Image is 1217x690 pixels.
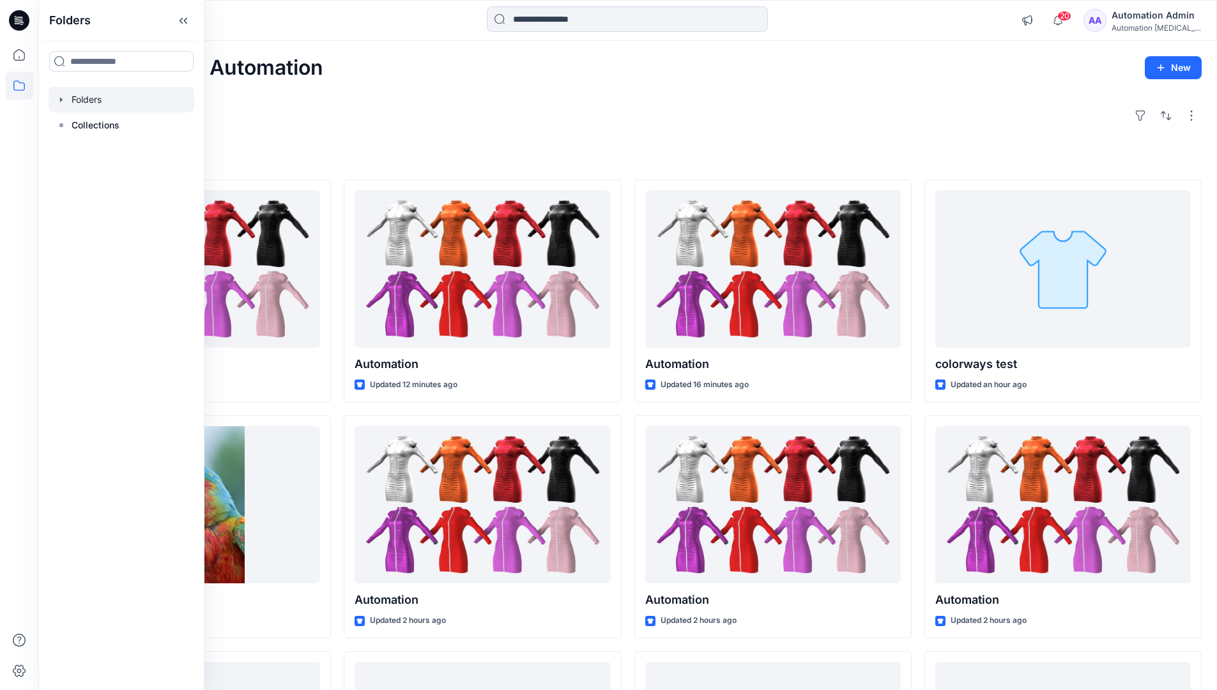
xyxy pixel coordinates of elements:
p: Updated an hour ago [951,378,1027,392]
div: Automation Admin [1112,8,1201,23]
div: AA [1083,9,1106,32]
p: Updated 16 minutes ago [661,378,749,392]
p: Automation [355,591,610,609]
p: Automation [645,591,901,609]
p: Automation [645,355,901,373]
h4: Styles [54,151,1202,167]
p: Updated 2 hours ago [370,614,446,627]
button: New [1145,56,1202,79]
a: colorways test [935,190,1191,348]
p: Collections [72,118,119,133]
a: Automation [645,190,901,348]
div: Automation [MEDICAL_DATA]... [1112,23,1201,33]
a: Automation [355,426,610,584]
span: 20 [1057,11,1071,21]
p: Automation [355,355,610,373]
p: Updated 2 hours ago [951,614,1027,627]
p: Updated 2 hours ago [661,614,737,627]
p: Automation [935,591,1191,609]
p: colorways test [935,355,1191,373]
a: Automation [935,426,1191,584]
a: Automation [645,426,901,584]
p: Updated 12 minutes ago [370,378,457,392]
a: Automation [355,190,610,348]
